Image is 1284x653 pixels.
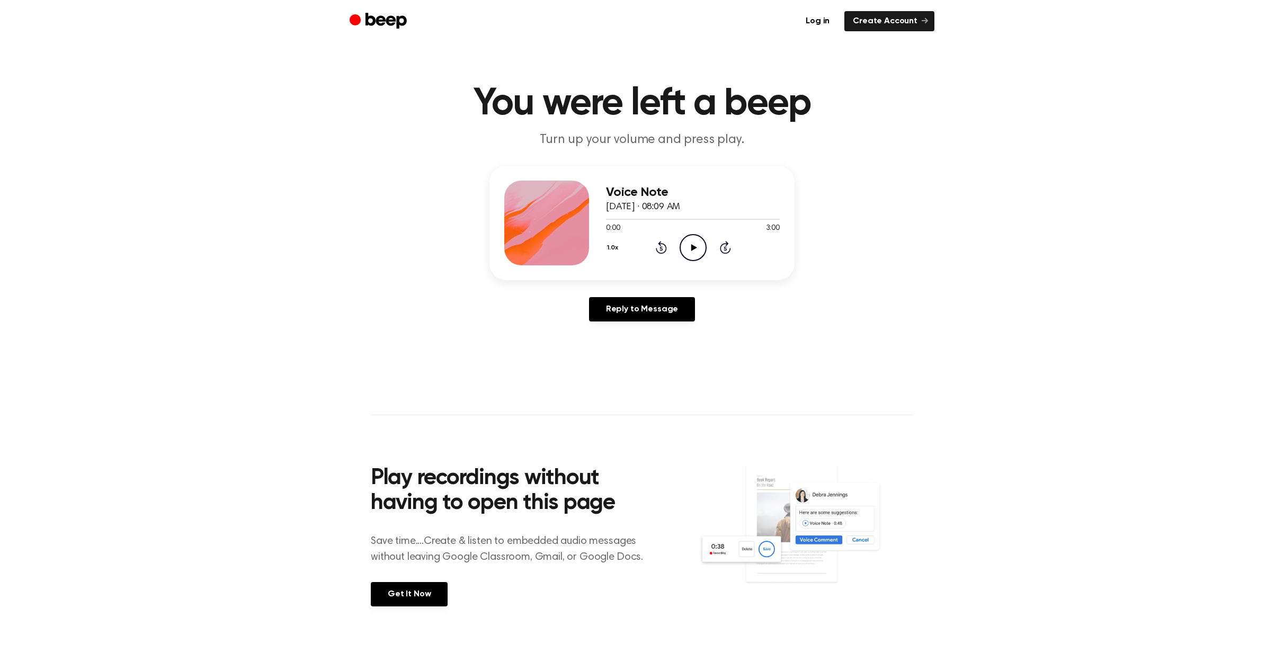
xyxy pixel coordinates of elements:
p: Save time....Create & listen to embedded audio messages without leaving Google Classroom, Gmail, ... [371,533,656,565]
p: Turn up your volume and press play. [439,131,845,149]
h3: Voice Note [606,185,780,200]
img: Voice Comments on Docs and Recording Widget [699,463,913,605]
a: Create Account [844,11,934,31]
span: 3:00 [766,223,780,234]
h1: You were left a beep [371,85,913,123]
span: [DATE] · 08:09 AM [606,202,680,212]
a: Reply to Message [589,297,695,321]
h2: Play recordings without having to open this page [371,466,656,516]
button: 1.0x [606,239,622,257]
a: Beep [350,11,409,32]
a: Get It Now [371,582,448,606]
span: 0:00 [606,223,620,234]
a: Log in [797,11,838,31]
